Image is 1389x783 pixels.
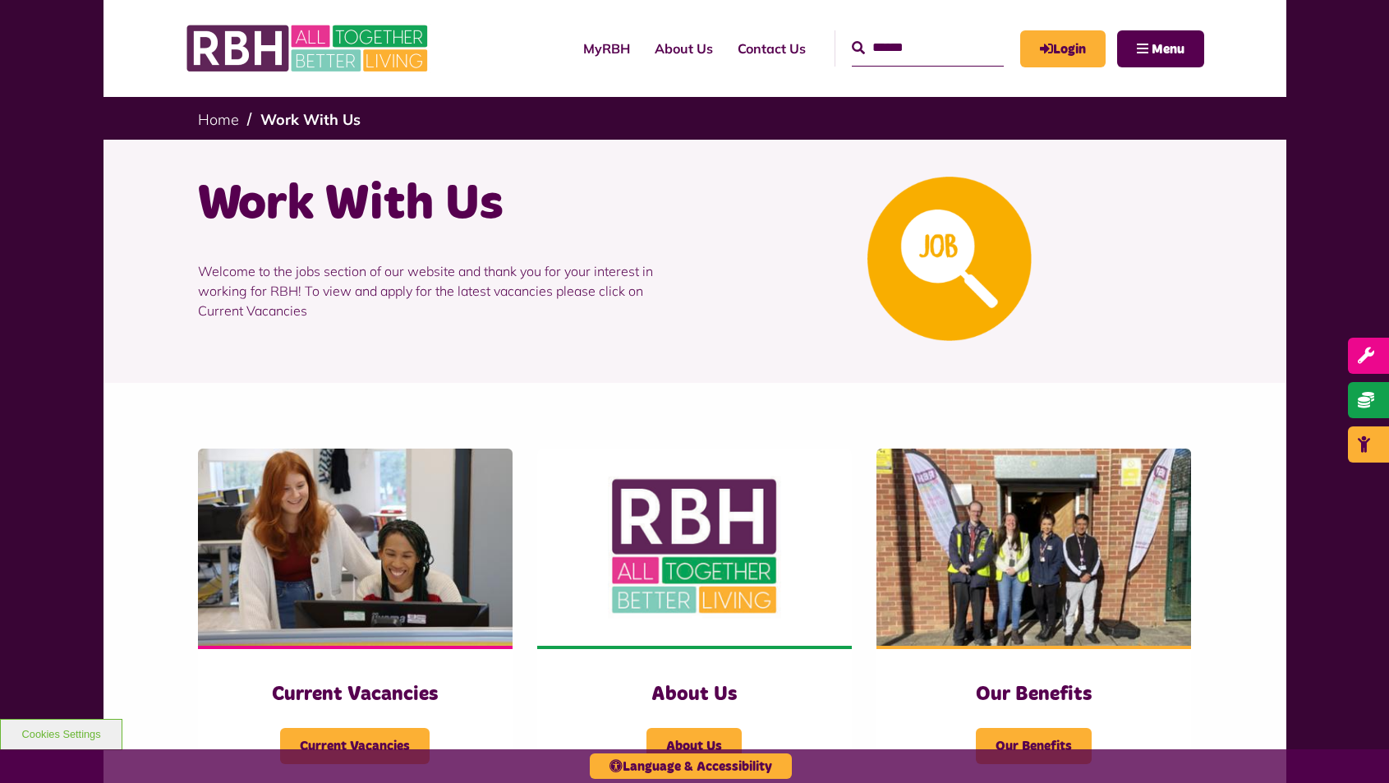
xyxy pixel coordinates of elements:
button: Navigation [1117,30,1204,67]
iframe: Netcall Web Assistant for live chat [1315,709,1389,783]
img: RBH Logo Social Media 480X360 (1) [537,449,852,646]
img: Looking For A Job [867,177,1032,341]
a: Home [198,110,239,129]
a: About Us [642,26,725,71]
a: MyRBH [1020,30,1106,67]
span: Menu [1152,43,1184,56]
h3: Our Benefits [909,682,1158,707]
span: About Us [646,728,742,764]
h3: Current Vacancies [231,682,480,707]
img: RBH [186,16,432,81]
a: MyRBH [571,26,642,71]
a: Contact Us [725,26,818,71]
span: Current Vacancies [280,728,430,764]
p: Welcome to the jobs section of our website and thank you for your interest in working for RBH! To... [198,237,683,345]
span: Our Benefits [976,728,1092,764]
h3: About Us [570,682,819,707]
a: Work With Us [260,110,361,129]
button: Language & Accessibility [590,753,792,779]
img: Dropinfreehold2 [876,449,1191,646]
h1: Work With Us [198,173,683,237]
img: IMG 1470 [198,449,513,646]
